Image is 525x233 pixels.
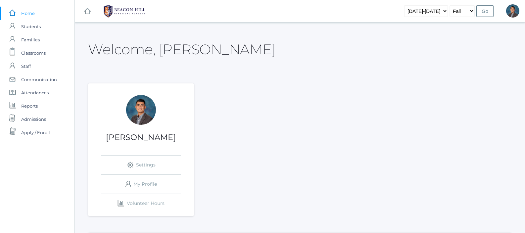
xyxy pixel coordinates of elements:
[126,95,156,125] div: Lucas Vieira
[21,7,35,20] span: Home
[101,175,181,194] a: My Profile
[21,99,38,113] span: Reports
[88,42,275,57] h2: Welcome, [PERSON_NAME]
[21,126,50,139] span: Apply / Enroll
[21,46,46,60] span: Classrooms
[101,194,181,213] a: Volunteer Hours
[88,133,194,142] h1: [PERSON_NAME]
[506,4,519,18] div: Lucas Vieira
[21,86,49,99] span: Attendances
[21,33,40,46] span: Families
[21,20,41,33] span: Students
[100,3,149,20] img: BHCALogos-05-308ed15e86a5a0abce9b8dd61676a3503ac9727e845dece92d48e8588c001991.png
[476,5,494,17] input: Go
[101,156,181,174] a: Settings
[21,113,46,126] span: Admissions
[21,73,57,86] span: Communication
[21,60,31,73] span: Staff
